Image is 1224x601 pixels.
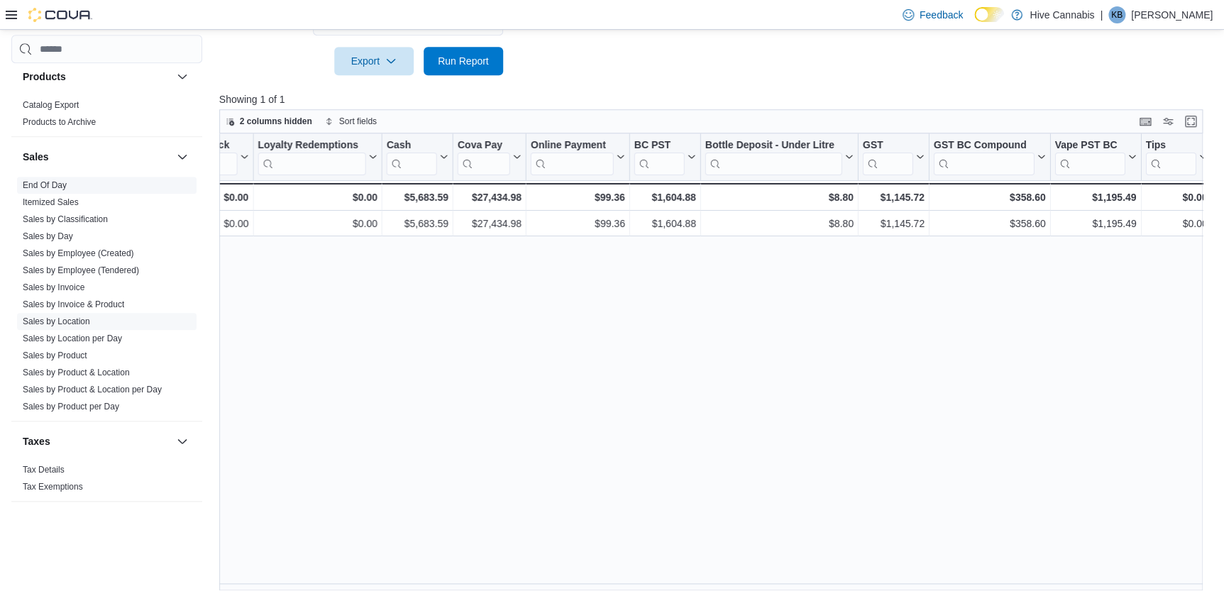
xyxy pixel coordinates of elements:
div: $0.00 [182,216,248,233]
div: $1,145.72 [863,189,925,206]
span: 2 columns hidden [240,116,312,127]
div: Cova Pay [458,139,510,175]
span: Sales by Product & Location [23,368,130,379]
div: Loyalty Redemptions [258,139,366,153]
span: Sales by Product & Location per Day [23,385,162,396]
a: Itemized Sales [23,198,79,208]
span: End Of Day [23,180,67,192]
span: Sales by Location [23,316,90,328]
button: Cash [387,139,448,175]
div: GST BC Compound [934,139,1035,153]
button: Loyalty Redemptions [258,139,377,175]
p: | [1100,6,1103,23]
div: Vape PST BC [1055,139,1125,153]
div: GST [863,139,913,175]
span: Sales by Invoice & Product [23,299,124,311]
p: [PERSON_NAME] [1131,6,1213,23]
button: Cova Pay [458,139,522,175]
div: $5,683.59 [387,216,448,233]
div: Loyalty Redemptions [258,139,366,175]
span: Sales by Employee (Created) [23,248,134,260]
input: Dark Mode [974,7,1004,22]
a: Tax Details [23,465,65,475]
button: Vape PST BC [1055,139,1137,175]
button: Sales [174,149,191,166]
a: Sales by Location [23,317,90,327]
a: Sales by Employee (Tendered) [23,266,139,276]
div: Bottle Deposit - Under Litre [705,139,842,175]
div: Cashback [182,139,237,153]
div: $358.60 [934,189,1046,206]
span: Feedback [920,8,963,22]
button: Online Payment [531,139,625,175]
div: BC PST [634,139,685,175]
button: Export [334,47,414,75]
div: $1,145.72 [863,216,925,233]
img: Cova [28,8,92,22]
div: Cash [387,139,437,175]
h3: Taxes [23,435,50,449]
button: Sales [23,150,171,165]
a: Sales by Product & Location [23,368,130,378]
p: Showing 1 of 1 [219,92,1213,106]
span: Sales by Day [23,231,73,243]
button: Keyboard shortcuts [1137,113,1154,130]
button: Sort fields [319,113,382,130]
div: GST BC Compound [934,139,1035,175]
div: $1,195.49 [1055,216,1137,233]
div: Online Payment [531,139,614,175]
h3: Products [23,70,66,84]
div: $8.80 [705,189,854,206]
div: Kait Becker [1108,6,1125,23]
a: Sales by Location per Day [23,334,122,344]
span: Sales by Product [23,351,87,362]
a: Sales by Product [23,351,87,361]
div: $27,434.98 [458,216,522,233]
div: $0.00 [182,189,248,206]
div: $99.36 [531,216,625,233]
span: Sales by Classification [23,214,108,226]
p: Hive Cannabis [1030,6,1094,23]
h3: Sales [23,150,49,165]
button: BC PST [634,139,696,175]
div: Taxes [11,462,202,502]
button: Products [174,69,191,86]
a: Products to Archive [23,118,96,128]
span: Itemized Sales [23,197,79,209]
span: Sales by Location per Day [23,333,122,345]
div: BC PST [634,139,685,153]
button: Taxes [174,434,191,451]
span: Sort fields [339,116,377,127]
a: Sales by Invoice [23,283,84,293]
span: Sales by Invoice [23,282,84,294]
div: $0.00 [258,216,378,233]
div: $0.00 [258,189,377,206]
a: Feedback [897,1,969,29]
span: Tax Exemptions [23,482,83,493]
button: Bottle Deposit - Under Litre [705,139,854,175]
div: $5,683.59 [387,189,448,206]
button: GST BC Compound [934,139,1046,175]
div: Tips [1145,139,1196,153]
a: Catalog Export [23,101,79,111]
button: Run Report [424,47,503,75]
button: Taxes [23,435,171,449]
div: Cashback [182,139,237,175]
span: Run Report [438,54,489,68]
div: $358.60 [934,216,1046,233]
div: $0.00 [1145,189,1207,206]
div: Online Payment [531,139,614,153]
span: Products to Archive [23,117,96,128]
a: Sales by Classification [23,215,108,225]
div: $8.80 [705,216,854,233]
span: Export [343,47,405,75]
a: Sales by Employee (Created) [23,249,134,259]
button: Enter fullscreen [1182,113,1199,130]
div: $1,604.88 [634,216,696,233]
span: Sales by Product per Day [23,402,119,413]
span: KB [1111,6,1123,23]
span: Catalog Export [23,100,79,111]
a: Tax Exemptions [23,483,83,492]
div: Bottle Deposit - Under Litre [705,139,842,153]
